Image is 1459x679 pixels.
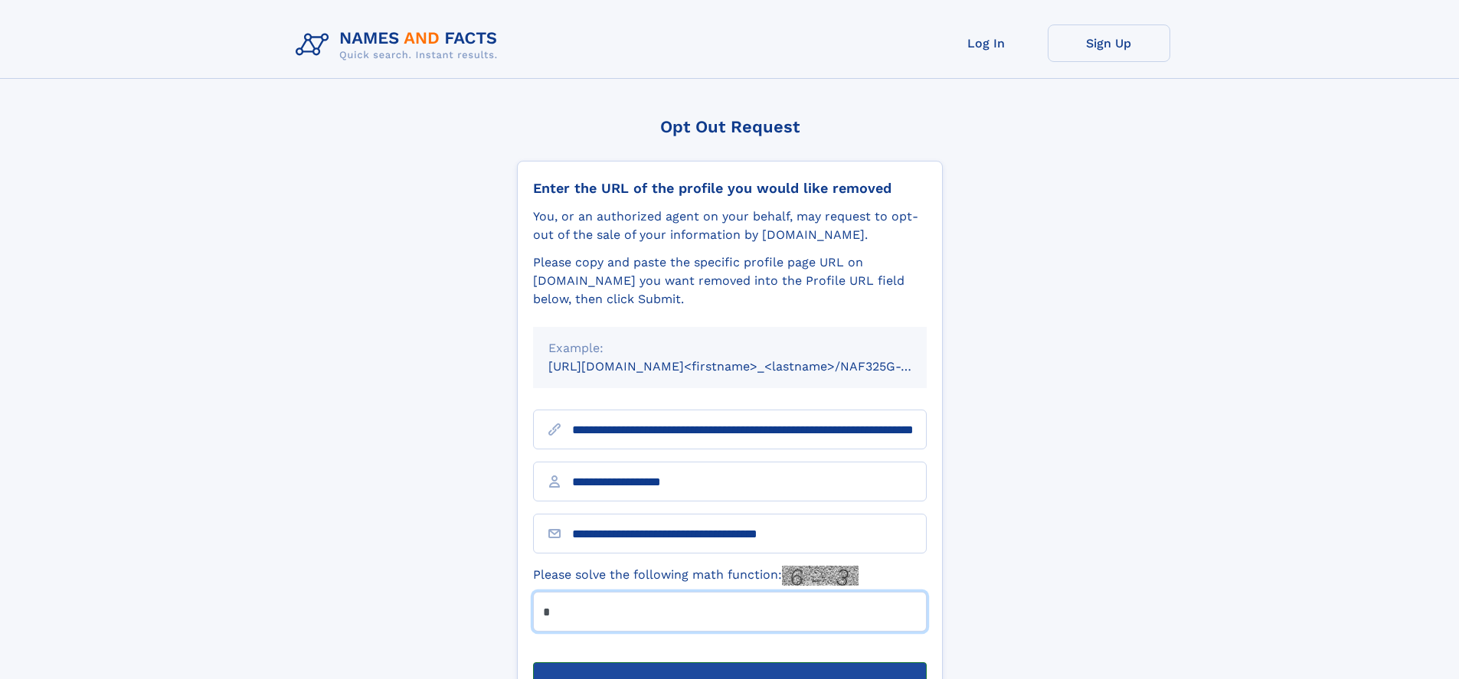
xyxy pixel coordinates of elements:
[548,359,956,374] small: [URL][DOMAIN_NAME]<firstname>_<lastname>/NAF325G-xxxxxxxx
[533,253,927,308] div: Please copy and paste the specific profile page URL on [DOMAIN_NAME] you want removed into the Pr...
[533,566,859,586] label: Please solve the following math function:
[1048,24,1170,62] a: Sign Up
[290,24,510,66] img: Logo Names and Facts
[533,180,927,197] div: Enter the URL of the profile you would like removed
[533,207,927,244] div: You, or an authorized agent on your behalf, may request to opt-out of the sale of your informatio...
[925,24,1048,62] a: Log In
[548,339,911,357] div: Example:
[517,117,943,136] div: Opt Out Request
